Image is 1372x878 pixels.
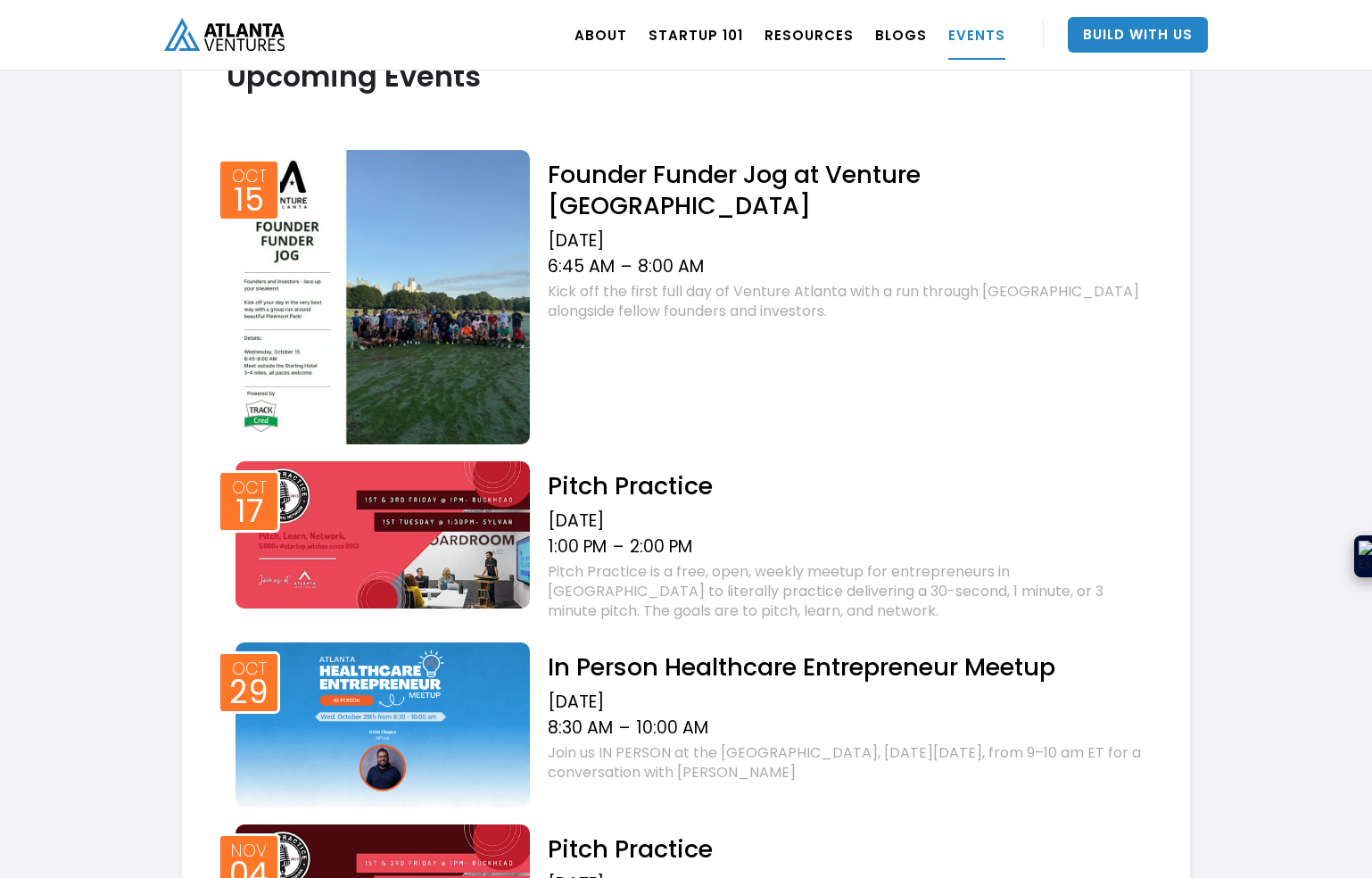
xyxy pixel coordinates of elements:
div: Oct [232,168,267,185]
a: EVENTS [948,10,1005,60]
div: Oct [232,660,267,677]
div: – [621,256,632,277]
div: 6:45 AM [548,256,615,277]
div: Nov [231,842,267,859]
div: Join us IN PERSON at the [GEOGRAPHIC_DATA], [DATE][DATE], from 9–10 am ET for a conversation with... [548,743,1145,783]
a: Event thumbOct29In Person Healthcare Entrepreneur Meetup[DATE]8:30 AM–10:00 AMJoin us IN PERSON a... [227,638,1145,808]
div: – [619,717,630,739]
div: 2:00 PM [630,536,692,558]
h2: Pitch Practice [548,833,1145,865]
div: 8:00 AM [638,256,704,277]
div: 29 [229,679,269,706]
div: 17 [236,498,263,525]
a: Startup 101 [649,10,743,60]
img: Event thumb [236,642,530,808]
div: [DATE] [548,510,1145,532]
div: Pitch Practice is a free, open, weekly meetup for entrepreneurs in [GEOGRAPHIC_DATA] to literally... [548,562,1145,621]
div: 1:00 PM [548,536,607,558]
div: 8:30 AM [548,717,613,739]
h2: Upcoming Events [227,61,1145,92]
a: Event thumbOct15Founder Funder Jog at Venture [GEOGRAPHIC_DATA][DATE]6:45 AM–8:00 AMKick off the ... [227,145,1145,444]
a: Event thumbOct17Pitch Practice[DATE]1:00 PM–2:00 PMPitch Practice is a free, open, weekly meetup ... [227,457,1145,625]
div: Oct [232,479,267,496]
h2: Founder Funder Jog at Venture [GEOGRAPHIC_DATA] [548,159,1145,221]
h2: Pitch Practice [548,470,1145,501]
img: Event thumb [236,150,530,444]
h2: In Person Healthcare Entrepreneur Meetup [548,651,1145,683]
div: 10:00 AM [636,717,708,739]
div: Kick off the first full day of Venture Atlanta with a run through [GEOGRAPHIC_DATA] alongside fel... [548,282,1145,321]
a: BLOGS [875,10,927,60]
a: RESOURCES [765,10,854,60]
div: [DATE] [548,692,1145,713]
div: – [613,536,624,558]
div: 15 [234,186,264,213]
a: ABOUT [574,10,627,60]
div: [DATE] [548,230,1145,252]
img: Event thumb [236,461,530,609]
a: Build With Us [1068,17,1208,53]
